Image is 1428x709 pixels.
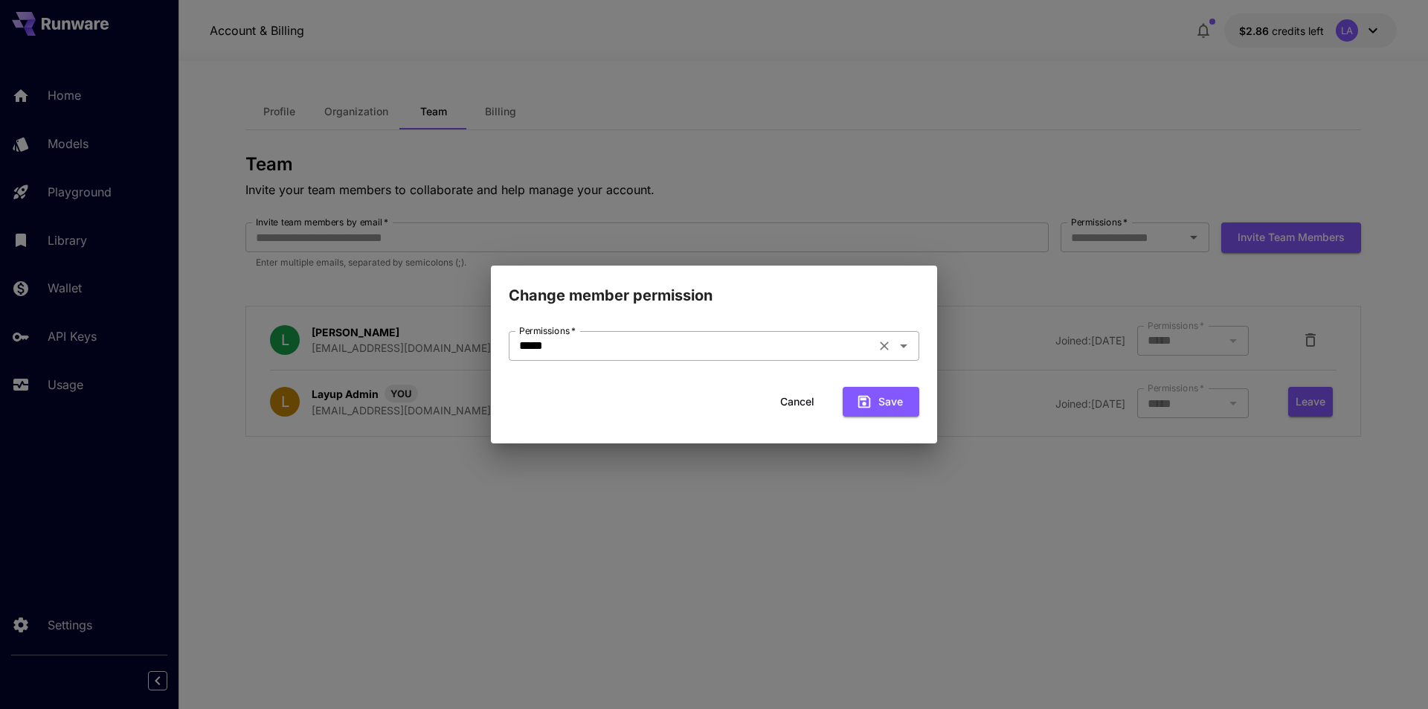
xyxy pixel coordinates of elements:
[874,336,895,356] button: Clear
[893,336,914,356] button: Open
[519,324,576,337] label: Permissions
[491,266,937,307] h2: Change member permission
[764,387,831,417] button: Cancel
[843,387,919,417] button: Save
